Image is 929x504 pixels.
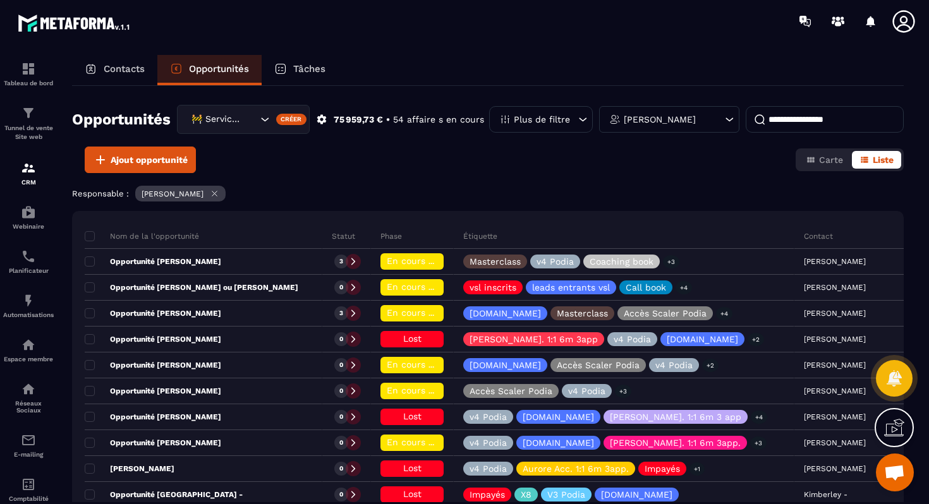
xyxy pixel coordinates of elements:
p: Opportunité [PERSON_NAME] [85,412,221,422]
p: Espace membre [3,356,54,363]
p: Call book [626,283,666,292]
p: Aurore Acc. 1:1 6m 3app. [523,464,629,473]
p: Impayés [645,464,680,473]
p: Comptabilité [3,495,54,502]
p: E-mailing [3,451,54,458]
span: En cours de régularisation [387,308,502,318]
p: v4 Podia [537,257,574,266]
a: social-networksocial-networkRéseaux Sociaux [3,372,54,423]
p: Automatisations [3,311,54,318]
a: automationsautomationsWebinaire [3,195,54,239]
p: 0 [339,412,343,421]
button: Liste [852,151,901,169]
p: v4 Podia [568,387,605,395]
button: Ajout opportunité [85,147,196,173]
p: +3 [663,255,679,268]
p: [PERSON_NAME]. 1:1 6m 3 app [610,412,741,421]
span: En cours de régularisation [387,385,502,395]
a: automationsautomationsEspace membre [3,328,54,372]
p: +4 [751,411,767,424]
p: V3 Podia [547,490,585,499]
p: Opportunité [PERSON_NAME] ou [PERSON_NAME] [85,282,298,292]
p: v4 Podia [470,412,507,421]
p: +3 [750,436,767,450]
p: Opportunité [PERSON_NAME] [85,360,221,370]
p: 0 [339,361,343,369]
p: Plus de filtre [514,115,570,124]
div: Ouvrir le chat [876,453,914,491]
p: Accès Scaler Podia [470,387,552,395]
img: automations [21,293,36,308]
button: Carte [798,151,851,169]
span: Lost [403,489,422,499]
span: 🚧 Service Client [188,112,245,126]
p: [PERSON_NAME]. 1:1 6m 3app. [610,438,741,447]
p: v4 Podia [470,438,507,447]
p: 0 [339,283,343,292]
p: [DOMAIN_NAME] [523,438,594,447]
div: Créer [276,114,307,125]
a: Tâches [262,55,338,85]
p: CRM [3,179,54,186]
p: [DOMAIN_NAME] [601,490,672,499]
p: 3 [339,309,343,318]
p: +2 [748,333,764,346]
p: 54 affaire s en cours [393,114,484,126]
p: +4 [716,307,732,320]
img: social-network [21,381,36,397]
p: Masterclass [557,309,608,318]
a: emailemailE-mailing [3,423,54,467]
p: [PERSON_NAME] [624,115,696,124]
p: v4 Podia [614,335,651,344]
span: En cours de régularisation [387,282,502,292]
p: 0 [339,335,343,344]
span: Carte [819,155,843,165]
p: +4 [676,281,692,294]
img: email [21,433,36,448]
p: Nom de la l'opportunité [85,231,199,241]
p: 0 [339,387,343,395]
p: [PERSON_NAME] [142,189,203,198]
p: Opportunité [PERSON_NAME] [85,334,221,344]
p: Opportunité [PERSON_NAME] [85,438,221,448]
a: formationformationCRM [3,151,54,195]
span: Lost [403,333,422,344]
p: X8 [521,490,531,499]
p: Opportunité [GEOGRAPHIC_DATA] - [85,489,243,500]
p: Accès Scaler Podia [557,361,640,369]
p: leads entrants vsl [532,283,610,292]
span: En cours de régularisation [387,256,502,266]
p: +3 [615,385,631,398]
input: Search for option [245,112,257,126]
p: Contacts [104,63,145,75]
span: Lost [403,463,422,473]
span: Liste [873,155,894,165]
p: • [386,114,390,126]
p: v4 Podia [470,464,507,473]
img: formation [21,160,36,176]
img: automations [21,337,36,352]
p: +1 [689,462,705,476]
p: [PERSON_NAME] [85,464,174,474]
p: [DOMAIN_NAME] [470,361,541,369]
p: Statut [332,231,355,241]
img: logo [18,11,131,34]
img: scheduler [21,249,36,264]
p: Opportunité [PERSON_NAME] [85,256,221,267]
p: 3 [339,257,343,266]
p: vsl inscrits [470,283,516,292]
a: Opportunités [157,55,262,85]
p: [DOMAIN_NAME] [470,309,541,318]
p: [DOMAIN_NAME] [667,335,738,344]
span: En cours de régularisation [387,359,502,369]
a: Contacts [72,55,157,85]
div: Search for option [177,105,310,134]
p: 0 [339,490,343,499]
p: [DOMAIN_NAME] [523,412,594,421]
p: 0 [339,464,343,473]
a: formationformationTableau de bord [3,52,54,96]
a: automationsautomationsAutomatisations [3,284,54,328]
p: Accès Scaler Podia [624,309,707,318]
p: 0 [339,438,343,447]
a: formationformationTunnel de vente Site web [3,96,54,151]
